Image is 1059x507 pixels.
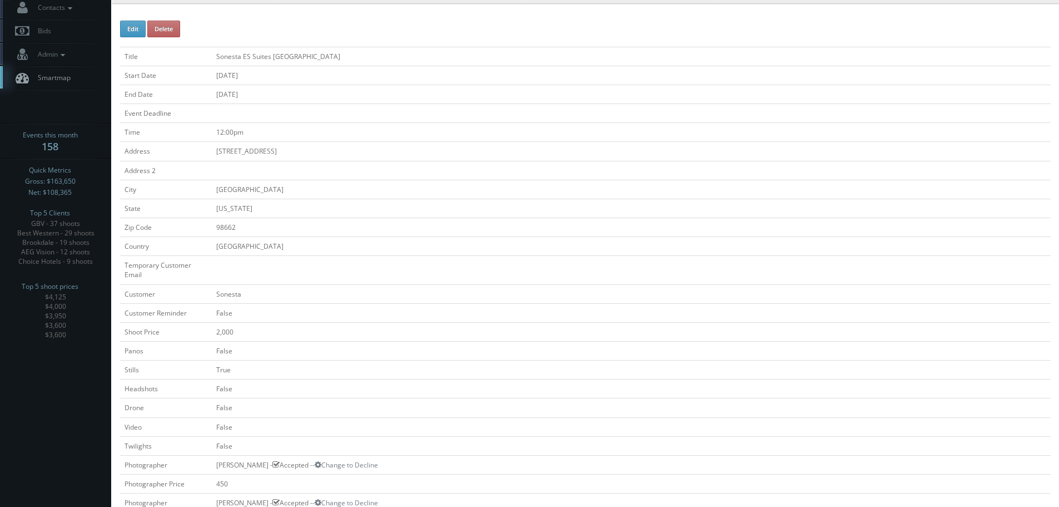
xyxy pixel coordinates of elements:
[120,474,212,493] td: Photographer Price
[212,474,1051,493] td: 450
[212,218,1051,237] td: 98662
[120,303,212,322] td: Customer Reminder
[120,322,212,341] td: Shoot Price
[212,47,1051,66] td: Sonesta ES Suites [GEOGRAPHIC_DATA]
[120,85,212,104] td: End Date
[120,436,212,455] td: Twilights
[30,208,70,219] span: Top 5 Clients
[212,380,1051,398] td: False
[32,26,51,36] span: Bids
[212,398,1051,417] td: False
[32,3,75,12] span: Contacts
[212,436,1051,455] td: False
[25,176,76,187] span: Gross: $163,650
[120,47,212,66] td: Title
[212,66,1051,85] td: [DATE]
[120,341,212,360] td: Panos
[120,417,212,436] td: Video
[315,460,378,470] a: Change to Decline
[212,455,1051,474] td: [PERSON_NAME] - Accepted --
[28,187,72,198] span: Net: $108,365
[120,104,212,123] td: Event Deadline
[212,322,1051,341] td: 2,000
[42,140,58,153] strong: 158
[120,398,212,417] td: Drone
[212,85,1051,104] td: [DATE]
[120,455,212,474] td: Photographer
[120,284,212,303] td: Customer
[120,66,212,85] td: Start Date
[32,50,68,59] span: Admin
[212,341,1051,360] td: False
[120,21,146,37] button: Edit
[22,281,78,292] span: Top 5 shoot prices
[120,180,212,199] td: City
[32,73,71,82] span: Smartmap
[212,237,1051,256] td: [GEOGRAPHIC_DATA]
[29,165,71,176] span: Quick Metrics
[212,142,1051,161] td: [STREET_ADDRESS]
[120,123,212,142] td: Time
[212,199,1051,218] td: [US_STATE]
[120,380,212,398] td: Headshots
[120,161,212,180] td: Address 2
[212,303,1051,322] td: False
[120,256,212,284] td: Temporary Customer Email
[120,199,212,218] td: State
[212,123,1051,142] td: 12:00pm
[212,417,1051,436] td: False
[212,180,1051,199] td: [GEOGRAPHIC_DATA]
[147,21,180,37] button: Delete
[23,130,78,141] span: Events this month
[120,142,212,161] td: Address
[212,361,1051,380] td: True
[120,218,212,237] td: Zip Code
[120,237,212,256] td: Country
[212,284,1051,303] td: Sonesta
[120,361,212,380] td: Stills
